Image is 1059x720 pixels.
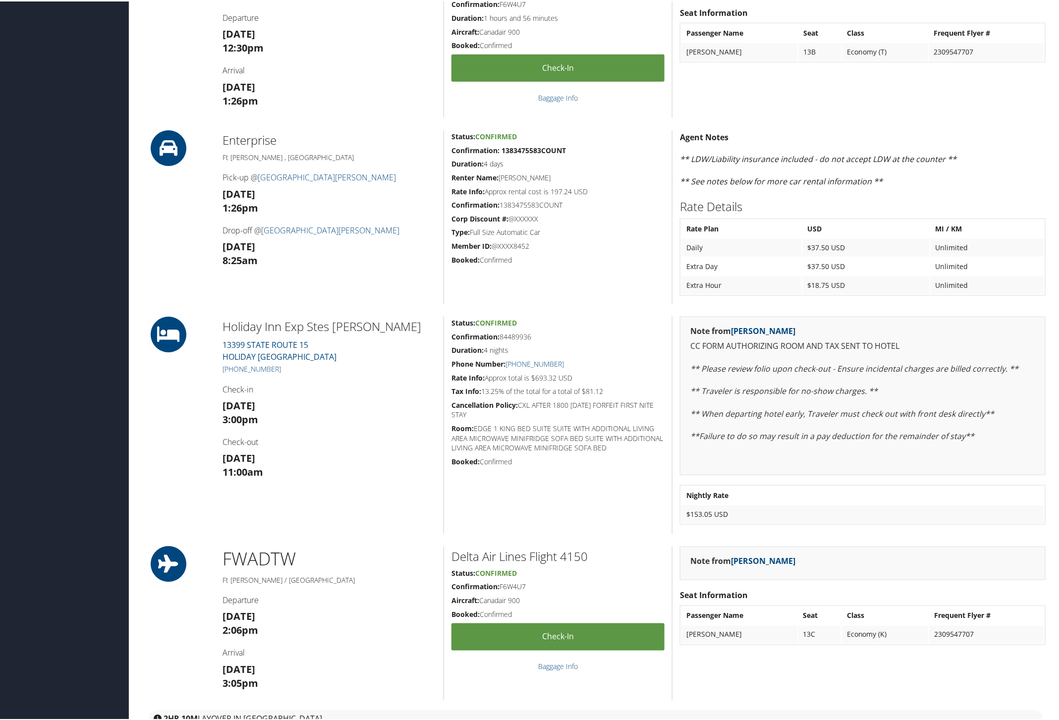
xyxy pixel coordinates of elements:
th: MI / KM [931,219,1044,236]
th: USD [803,219,930,236]
a: [PERSON_NAME] [731,324,795,335]
h1: FWA DTW [223,545,436,570]
a: [PERSON_NAME] [731,554,795,565]
strong: Status: [451,130,475,140]
h5: Ft [PERSON_NAME] , [GEOGRAPHIC_DATA] [223,151,436,161]
strong: Duration: [451,344,484,353]
h4: Departure [223,594,436,605]
strong: Confirmation: [451,581,500,590]
strong: [DATE] [223,609,255,622]
th: Frequent Flyer # [929,23,1044,41]
em: ** See notes below for more car rental information ** [680,174,883,185]
h5: Confirmed [451,609,665,618]
strong: Duration: [451,158,484,167]
span: Confirmed [475,130,517,140]
strong: Phone Number: [451,358,505,367]
strong: Status: [451,317,475,326]
strong: 12:30pm [223,40,264,53]
h4: Arrival [223,63,436,74]
th: Class [842,606,929,623]
h2: Enterprise [223,130,436,147]
em: ** When departing hotel early, Traveler must check out with front desk directly** [690,407,994,418]
h5: Approx total is $693.32 USD [451,372,665,382]
h2: Holiday Inn Exp Stes [PERSON_NAME] [223,317,436,333]
a: [PHONE_NUMBER] [223,363,281,372]
strong: Aircraft: [451,26,479,35]
td: $37.50 USD [803,237,930,255]
strong: Duration: [451,12,484,21]
td: Extra Day [681,256,802,274]
strong: [DATE] [223,662,255,675]
strong: Cancellation Policy: [451,399,518,408]
strong: Confirmation: [451,331,500,340]
strong: Member ID: [451,240,492,249]
h5: 4 nights [451,344,665,354]
td: [PERSON_NAME] [681,42,797,59]
p: CC FORM AUTHORIZING ROOM AND TAX SENT TO HOTEL [690,338,1035,351]
strong: Confirmation: 1383475583COUNT [451,144,566,154]
strong: Note from [690,324,795,335]
a: 13399 STATE ROUTE 15HOLIDAY [GEOGRAPHIC_DATA] [223,338,336,361]
strong: 1:26pm [223,93,258,106]
strong: [DATE] [223,186,255,199]
td: 13C [798,624,841,642]
h5: 4 days [451,158,665,167]
strong: 2:06pm [223,622,258,636]
strong: 11:00am [223,464,263,477]
span: Confirmed [475,567,517,577]
h5: Canadair 900 [451,595,665,605]
strong: Type: [451,226,470,235]
a: Check-in [451,53,665,80]
em: ** Please review folio upon check-out - Ensure incidental charges are billed correctly. ** [690,362,1018,373]
a: [GEOGRAPHIC_DATA][PERSON_NAME] [261,223,399,234]
em: ** Traveler is responsible for no-show charges. ** [690,384,878,395]
h5: 84489936 [451,331,665,340]
strong: Corp Discount #: [451,213,508,222]
h4: Check-out [223,435,436,446]
strong: Rate Info: [451,185,485,195]
td: $153.05 USD [681,504,1044,522]
th: Rate Plan [681,219,802,236]
td: $18.75 USD [803,275,930,293]
h5: [PERSON_NAME] [451,171,665,181]
strong: [DATE] [223,450,255,463]
strong: Booked: [451,455,480,465]
h2: Rate Details [680,197,1046,214]
em: ** LDW/Liability insurance included - do not accept LDW at the counter ** [680,152,956,163]
td: Daily [681,237,802,255]
h5: 13.25% of the total for a total of $81.12 [451,385,665,395]
th: Seat [798,606,841,623]
strong: Room: [451,422,474,432]
strong: Note from [690,554,795,565]
td: 2309547707 [929,42,1044,59]
em: **Failure to do so may result in a pay deduction for the remainder of stay** [690,429,974,440]
td: Unlimited [931,275,1044,293]
h5: Confirmed [451,254,665,264]
a: Check-in [451,622,665,649]
th: Nightly Rate [681,485,1044,503]
strong: Aircraft: [451,595,479,604]
strong: Confirmation: [451,199,500,208]
th: Passenger Name [681,23,797,41]
h5: @XXXX8452 [451,240,665,250]
th: Frequent Flyer # [929,606,1044,623]
strong: Rate Info: [451,372,485,381]
h4: Pick-up @ [223,170,436,181]
strong: Seat Information [680,6,748,17]
td: $37.50 USD [803,256,930,274]
a: [PHONE_NUMBER] [505,358,564,367]
strong: Seat Information [680,589,748,600]
td: Economy (K) [842,624,929,642]
strong: Booked: [451,254,480,263]
strong: Booked: [451,39,480,49]
strong: Status: [451,567,475,577]
h4: Arrival [223,646,436,657]
td: 13B [798,42,841,59]
a: Baggage Info [538,661,578,670]
h5: Confirmed [451,39,665,49]
strong: [DATE] [223,26,255,39]
a: Baggage Info [538,92,578,101]
strong: [DATE] [223,397,255,411]
h4: Check-in [223,383,436,393]
td: Economy (T) [842,42,928,59]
